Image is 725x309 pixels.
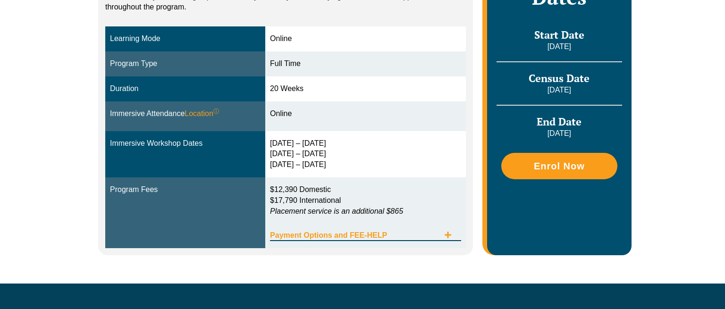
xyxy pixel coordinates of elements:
div: Immersive Attendance [110,109,261,119]
div: 20 Weeks [270,84,461,94]
em: Placement service is an additional $865 [270,207,403,215]
span: End Date [537,115,582,128]
span: Location [185,109,219,119]
div: Duration [110,84,261,94]
sup: ⓘ [213,108,219,115]
div: Full Time [270,58,461,69]
span: Census Date [529,71,590,85]
div: [DATE] – [DATE] [DATE] – [DATE] [DATE] – [DATE] [270,138,461,171]
p: [DATE] [497,42,622,52]
span: $12,390 Domestic [270,185,331,193]
span: $17,790 International [270,196,341,204]
div: Online [270,109,461,119]
div: Program Fees [110,184,261,195]
p: [DATE] [497,85,622,95]
span: Enrol Now [534,161,585,171]
p: [DATE] [497,128,622,139]
div: Program Type [110,58,261,69]
a: Enrol Now [501,153,617,179]
span: Payment Options and FEE-HELP [270,232,439,239]
div: Immersive Workshop Dates [110,138,261,149]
